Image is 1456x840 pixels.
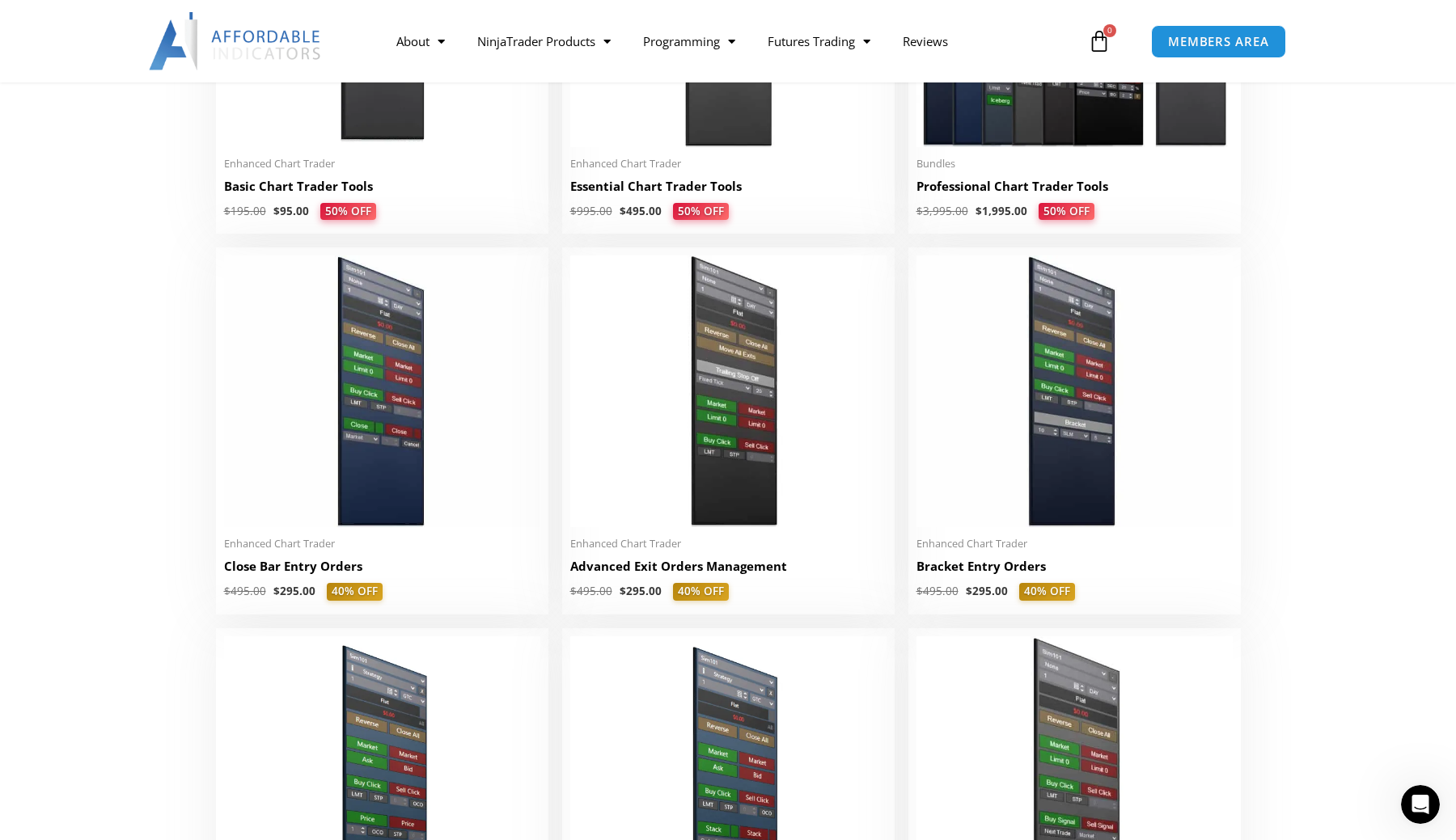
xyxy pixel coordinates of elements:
[916,204,923,218] span: $
[1064,18,1135,65] a: 0
[570,537,887,551] span: Enhanced Chart Trader
[976,204,1027,218] bdi: 1,995.00
[916,178,1233,203] a: Professional Chart Trader Tools
[966,584,972,598] span: $
[224,537,540,551] span: Enhanced Chart Trader
[673,583,729,601] span: 40% OFF
[320,203,376,221] span: 50% OFF
[570,178,887,195] h2: Essential Chart Trader Tools
[149,12,323,70] img: LogoAI | Affordable Indicators – NinjaTrader
[672,203,729,221] span: 50% OFF
[887,23,964,60] a: Reviews
[273,584,315,598] bdi: 295.00
[620,204,662,218] bdi: 495.00
[916,584,923,598] span: $
[627,23,751,60] a: Programming
[224,584,231,598] span: $
[1168,36,1269,48] span: MEMBERS AREA
[273,204,309,218] bdi: 95.00
[570,584,612,598] bdi: 495.00
[916,537,1233,551] span: Enhanced Chart Trader
[224,558,540,583] a: Close Bar Entry Orders
[570,584,577,598] span: $
[570,558,887,575] h2: Advanced Exit Orders Management
[224,157,540,171] span: Enhanced Chart Trader
[620,584,626,598] span: $
[916,558,1233,583] a: Bracket Entry Orders
[916,204,968,218] bdi: 3,995.00
[966,584,1008,598] bdi: 295.00
[224,204,231,218] span: $
[1038,203,1094,221] span: 50% OFF
[224,558,540,575] h2: Close Bar Entry Orders
[380,23,461,60] a: About
[751,23,887,60] a: Futures Trading
[916,558,1233,575] h2: Bracket Entry Orders
[224,178,540,195] h2: Basic Chart Trader Tools
[916,584,959,598] bdi: 495.00
[570,178,887,203] a: Essential Chart Trader Tools
[461,23,627,60] a: NinjaTrader Products
[570,558,887,583] a: Advanced Exit Orders Management
[570,255,887,527] img: AdvancedStopLossMgmt
[1401,785,1440,824] iframe: Intercom live chat
[570,157,887,171] span: Enhanced Chart Trader
[273,584,280,598] span: $
[570,204,577,218] span: $
[327,583,383,601] span: 40% OFF
[1103,24,1116,37] span: 0
[620,204,626,218] span: $
[620,584,662,598] bdi: 295.00
[916,178,1233,195] h2: Professional Chart Trader Tools
[224,255,540,527] img: CloseBarOrders
[224,178,540,203] a: Basic Chart Trader Tools
[916,157,1233,171] span: Bundles
[1151,25,1286,58] a: MEMBERS AREA
[224,204,266,218] bdi: 195.00
[380,23,1084,60] nav: Menu
[976,204,982,218] span: $
[570,204,612,218] bdi: 995.00
[916,255,1233,527] img: BracketEntryOrders
[273,204,280,218] span: $
[224,584,266,598] bdi: 495.00
[1019,583,1075,601] span: 40% OFF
